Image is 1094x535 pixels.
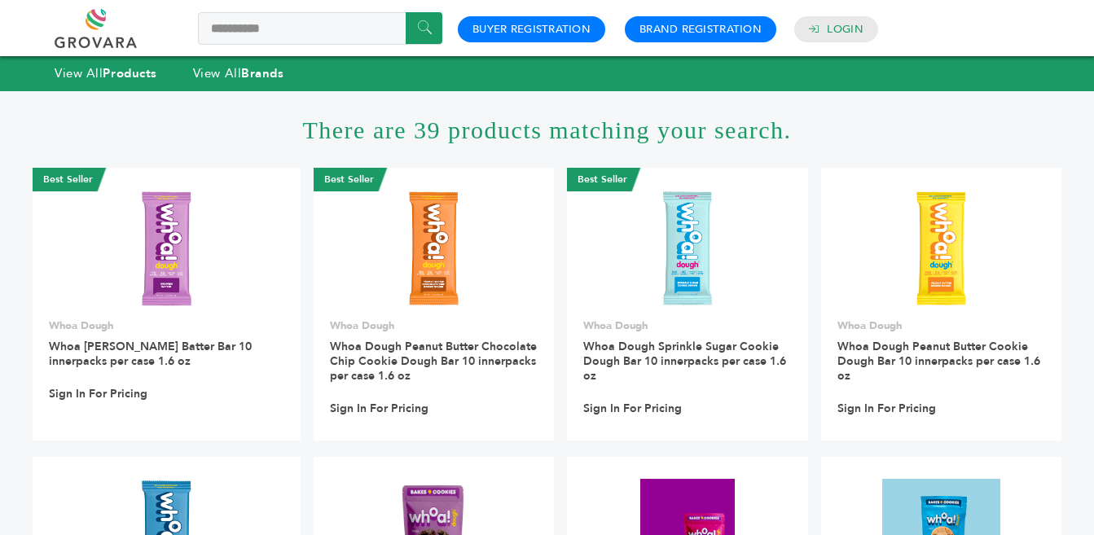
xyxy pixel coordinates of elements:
[837,318,1046,333] p: Whoa Dough
[330,339,537,384] a: Whoa Dough Peanut Butter Chocolate Chip Cookie Dough Bar 10 innerpacks per case 1.6 oz
[49,318,284,333] p: Whoa Dough
[583,401,682,416] a: Sign In For Pricing
[583,339,786,384] a: Whoa Dough Sprinkle Sugar Cookie Dough Bar 10 innerpacks per case 1.6 oz
[55,65,157,81] a: View AllProducts
[103,65,156,81] strong: Products
[375,190,493,308] img: Whoa Dough Peanut Butter Chocolate Chip Cookie Dough Bar 10 innerpacks per case 1.6 oz
[108,190,226,308] img: Whoa Dough Brownie Batter Bar 10 innerpacks per case 1.6 oz
[241,65,283,81] strong: Brands
[639,22,762,37] a: Brand Registration
[882,190,1000,308] img: Whoa Dough Peanut Butter Cookie Dough Bar 10 innerpacks per case 1.6 oz
[330,318,538,333] p: Whoa Dough
[33,91,1061,168] h1: There are 39 products matching your search.
[472,22,591,37] a: Buyer Registration
[49,339,252,369] a: Whoa [PERSON_NAME] Batter Bar 10 innerpacks per case 1.6 oz
[827,22,863,37] a: Login
[193,65,284,81] a: View AllBrands
[837,401,936,416] a: Sign In For Pricing
[837,339,1040,384] a: Whoa Dough Peanut Butter Cookie Dough Bar 10 innerpacks per case 1.6 oz
[629,190,747,308] img: Whoa Dough Sprinkle Sugar Cookie Dough Bar 10 innerpacks per case 1.6 oz
[49,387,147,401] a: Sign In For Pricing
[198,12,442,45] input: Search a product or brand...
[330,401,428,416] a: Sign In For Pricing
[583,318,792,333] p: Whoa Dough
